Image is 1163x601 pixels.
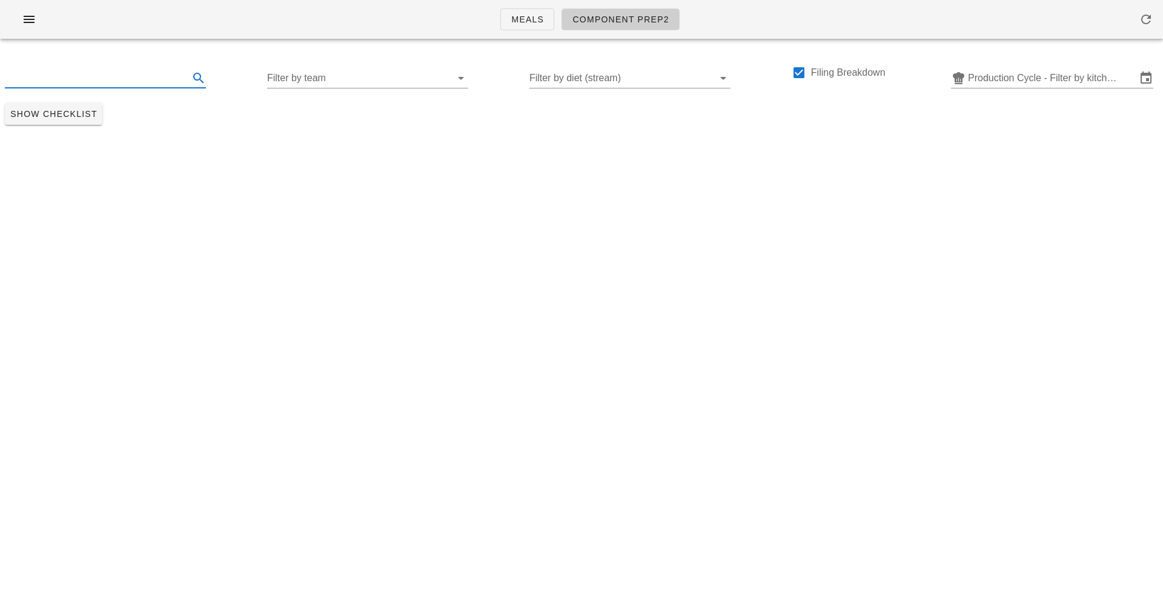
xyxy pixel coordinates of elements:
span: Show Checklist [10,109,98,119]
label: Filing Breakdown [811,67,886,79]
span: Meals [511,15,544,24]
a: Component Prep2 [562,8,680,30]
div: Filter by team [267,68,468,88]
a: Meals [500,8,554,30]
span: Component Prep2 [572,15,669,24]
div: Filter by diet (stream) [529,68,731,88]
button: Show Checklist [5,103,102,125]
